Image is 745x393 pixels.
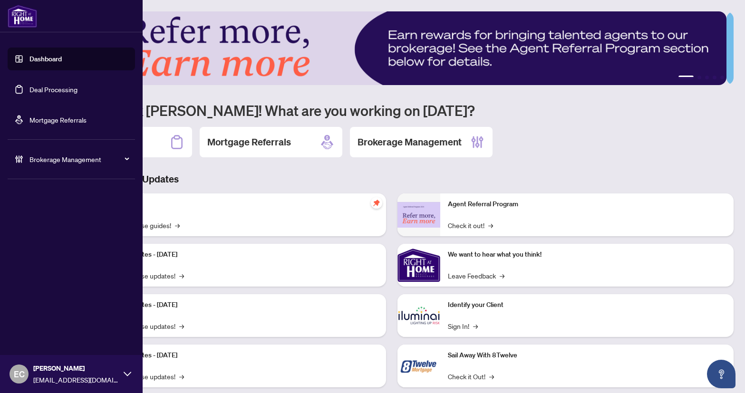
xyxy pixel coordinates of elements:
img: Agent Referral Program [397,202,440,228]
p: Platform Updates - [DATE] [100,249,378,260]
a: Sign In!→ [448,321,478,331]
button: 2 [697,76,701,79]
span: EC [14,367,25,381]
span: pushpin [371,197,382,209]
a: Mortgage Referrals [29,115,87,124]
p: Platform Updates - [DATE] [100,300,378,310]
h2: Brokerage Management [358,135,462,149]
img: We want to hear what you think! [397,244,440,287]
button: 5 [720,76,724,79]
p: Identify your Client [448,300,726,310]
span: → [473,321,478,331]
button: 1 [678,76,694,79]
h1: Welcome back [PERSON_NAME]! What are you working on [DATE]? [49,101,734,119]
a: Deal Processing [29,85,77,94]
img: logo [8,5,37,28]
p: Self-Help [100,199,378,210]
span: → [489,371,494,382]
button: 3 [705,76,709,79]
button: 4 [713,76,716,79]
button: Open asap [707,360,735,388]
p: Sail Away With 8Twelve [448,350,726,361]
span: → [175,220,180,230]
img: Identify your Client [397,294,440,337]
a: Dashboard [29,55,62,63]
h2: Mortgage Referrals [207,135,291,149]
p: Agent Referral Program [448,199,726,210]
h3: Brokerage & Industry Updates [49,173,734,186]
span: → [179,321,184,331]
span: → [500,270,504,281]
a: Check it out!→ [448,220,493,230]
span: [PERSON_NAME] [33,363,119,374]
span: Brokerage Management [29,154,128,164]
p: We want to hear what you think! [448,249,726,260]
img: Sail Away With 8Twelve [397,345,440,387]
span: → [488,220,493,230]
span: [EMAIL_ADDRESS][DOMAIN_NAME] [33,374,119,385]
a: Check it Out!→ [448,371,494,382]
img: Slide 0 [49,11,726,85]
a: Leave Feedback→ [448,270,504,281]
span: → [179,371,184,382]
span: → [179,270,184,281]
p: Platform Updates - [DATE] [100,350,378,361]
